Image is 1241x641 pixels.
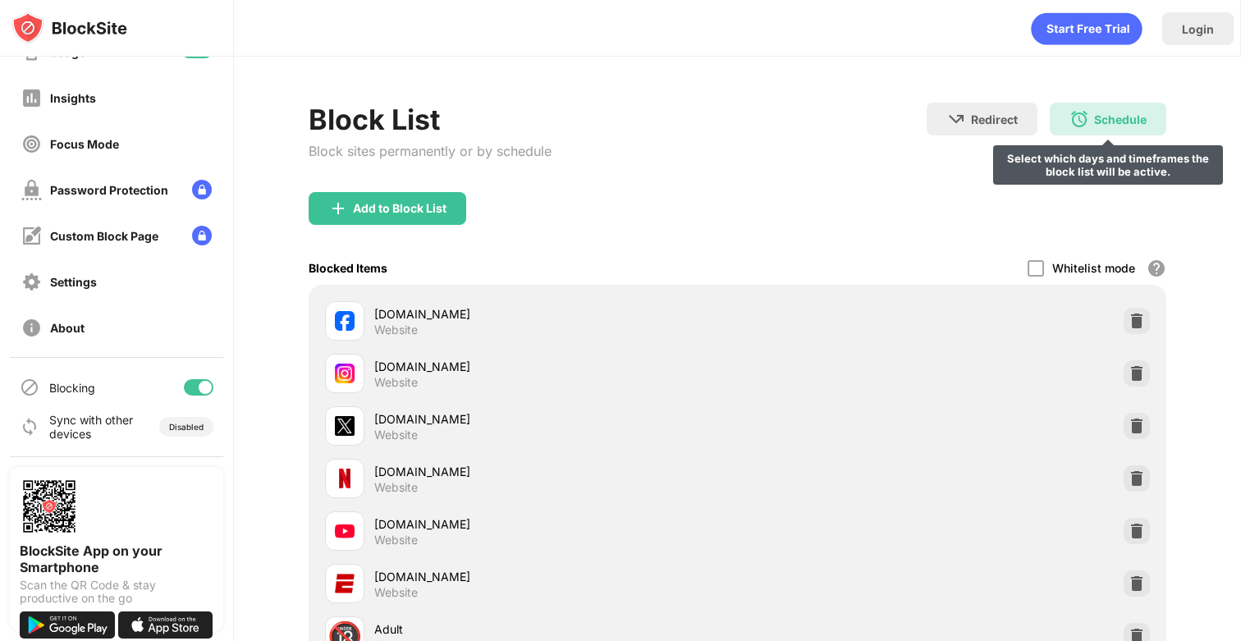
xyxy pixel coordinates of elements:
[335,416,355,436] img: favicons
[374,375,418,390] div: Website
[192,180,212,199] img: lock-menu.svg
[1031,12,1143,45] div: animation
[20,417,39,437] img: sync-icon.svg
[335,311,355,331] img: favicons
[374,620,738,638] div: Adult
[374,358,738,375] div: [DOMAIN_NAME]
[118,611,213,639] img: download-on-the-app-store.svg
[1182,22,1214,36] div: Login
[20,477,79,536] img: options-page-qr-code.png
[21,180,42,200] img: password-protection-off.svg
[374,410,738,428] div: [DOMAIN_NAME]
[21,134,42,154] img: focus-off.svg
[374,305,738,323] div: [DOMAIN_NAME]
[20,611,115,639] img: get-it-on-google-play.svg
[335,469,355,488] img: favicons
[20,543,213,575] div: BlockSite App on your Smartphone
[335,574,355,593] img: favicons
[374,568,738,585] div: [DOMAIN_NAME]
[50,137,119,151] div: Focus Mode
[49,413,134,441] div: Sync with other devices
[50,321,85,335] div: About
[50,229,158,243] div: Custom Block Page
[374,515,738,533] div: [DOMAIN_NAME]
[21,272,42,292] img: settings-off.svg
[374,323,418,337] div: Website
[335,364,355,383] img: favicons
[50,45,116,59] div: Usage Limit
[374,480,418,495] div: Website
[1000,152,1216,178] div: Select which days and timeframes the block list will be active.
[309,143,552,159] div: Block sites permanently or by schedule
[21,88,42,108] img: insights-off.svg
[50,183,168,197] div: Password Protection
[20,378,39,397] img: blocking-icon.svg
[353,202,446,215] div: Add to Block List
[169,422,204,432] div: Disabled
[971,112,1018,126] div: Redirect
[11,11,127,44] img: logo-blocksite.svg
[50,91,96,105] div: Insights
[20,579,213,605] div: Scan the QR Code & stay productive on the go
[374,585,418,600] div: Website
[49,381,95,395] div: Blocking
[192,226,212,245] img: lock-menu.svg
[309,103,552,136] div: Block List
[21,226,42,246] img: customize-block-page-off.svg
[374,533,418,547] div: Website
[1094,112,1147,126] div: Schedule
[335,521,355,541] img: favicons
[374,463,738,480] div: [DOMAIN_NAME]
[50,275,97,289] div: Settings
[374,428,418,442] div: Website
[21,318,42,338] img: about-off.svg
[1052,261,1135,275] div: Whitelist mode
[309,261,387,275] div: Blocked Items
